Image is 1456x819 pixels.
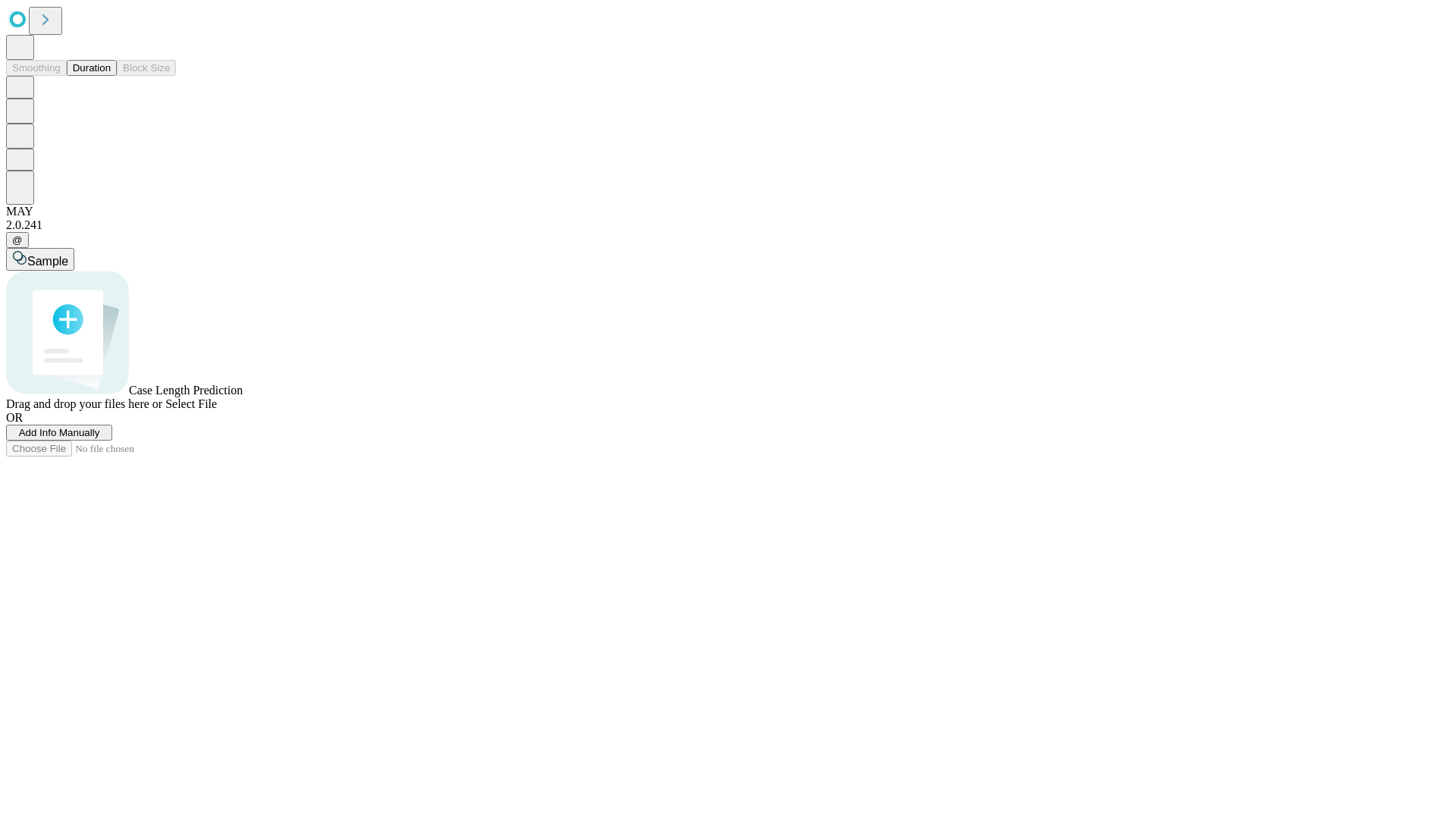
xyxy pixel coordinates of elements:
[6,397,162,410] span: Drag and drop your files here or
[6,411,23,424] span: OR
[67,60,117,76] button: Duration
[6,205,1450,218] div: MAY
[6,232,29,248] button: @
[165,397,217,410] span: Select File
[19,427,100,438] span: Add Info Manually
[117,60,176,76] button: Block Size
[6,218,1450,232] div: 2.0.241
[129,384,243,397] span: Case Length Prediction
[27,255,68,268] span: Sample
[12,234,23,246] span: @
[6,248,74,271] button: Sample
[6,60,67,76] button: Smoothing
[6,425,112,441] button: Add Info Manually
